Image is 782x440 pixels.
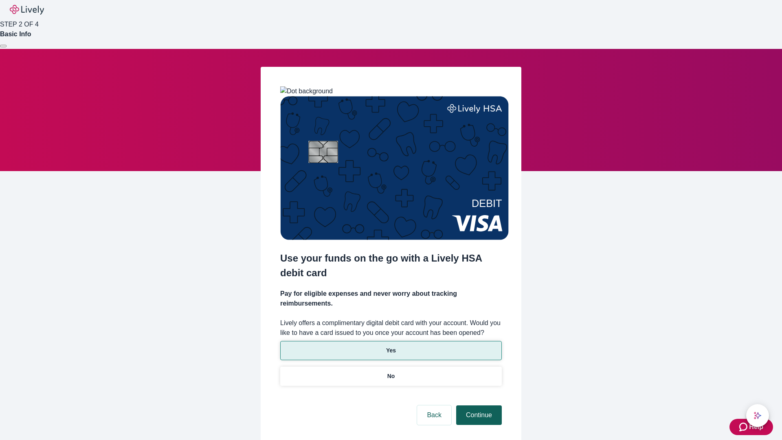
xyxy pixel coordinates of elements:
button: No [280,367,502,386]
p: Yes [386,346,396,355]
label: Lively offers a complimentary digital debit card with your account. Would you like to have a card... [280,318,502,338]
span: Help [749,422,763,432]
p: No [387,372,395,381]
button: Yes [280,341,502,360]
h4: Pay for eligible expenses and never worry about tracking reimbursements. [280,289,502,308]
button: chat [746,404,769,427]
svg: Lively AI Assistant [753,411,762,420]
button: Zendesk support iconHelp [729,419,773,435]
img: Dot background [280,86,333,96]
img: Lively [10,5,44,15]
button: Back [417,405,451,425]
img: Debit card [280,96,509,240]
h2: Use your funds on the go with a Lively HSA debit card [280,251,502,280]
svg: Zendesk support icon [739,422,749,432]
button: Continue [456,405,502,425]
